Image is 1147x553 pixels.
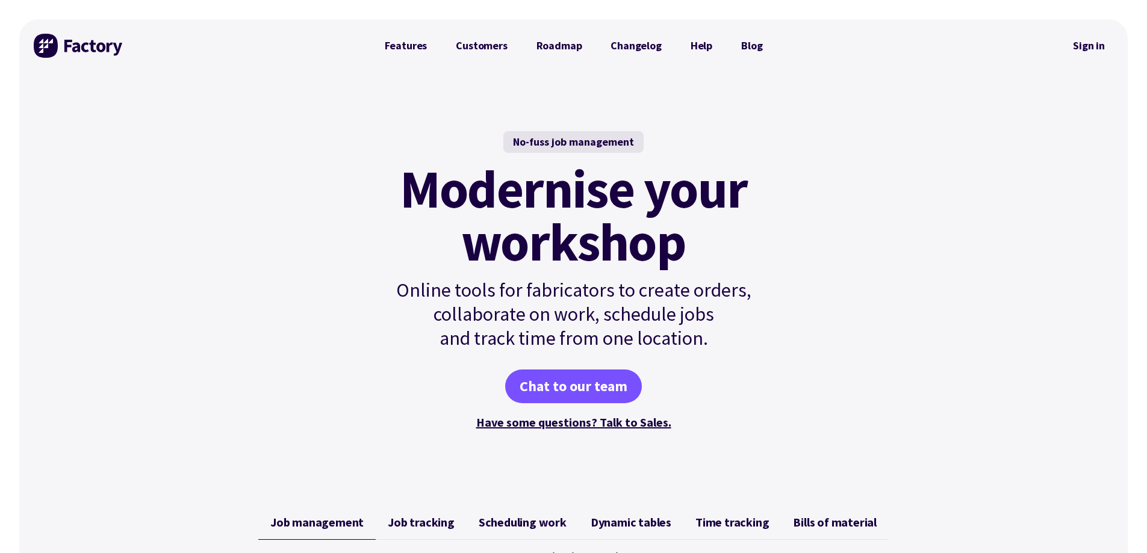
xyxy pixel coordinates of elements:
a: Sign in [1065,32,1113,60]
a: Changelog [596,34,676,58]
a: Customers [441,34,521,58]
span: Dynamic tables [591,515,671,530]
a: Roadmap [522,34,597,58]
mark: Modernise your workshop [400,162,747,268]
nav: Secondary Navigation [1065,32,1113,60]
span: Time tracking [695,515,769,530]
span: Scheduling work [479,515,567,530]
div: No-fuss job management [503,131,644,153]
img: Factory [34,34,124,58]
a: Features [370,34,442,58]
span: Job management [270,515,364,530]
span: Bills of material [793,515,877,530]
nav: Primary Navigation [370,34,777,58]
a: Blog [727,34,777,58]
a: Have some questions? Talk to Sales. [476,415,671,430]
p: Online tools for fabricators to create orders, collaborate on work, schedule jobs and track time ... [370,278,777,350]
a: Help [676,34,727,58]
a: Chat to our team [505,369,642,403]
span: Job tracking [388,515,455,530]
